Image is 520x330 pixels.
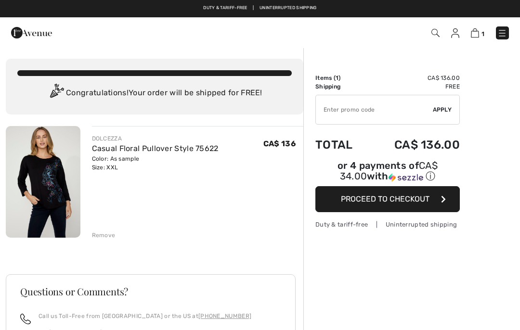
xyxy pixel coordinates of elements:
img: Shopping Bag [471,28,479,38]
div: Color: As sample Size: XXL [92,154,219,172]
a: [PHONE_NUMBER] [198,313,251,319]
img: Menu [497,28,507,38]
td: CA$ 136.00 [368,128,460,161]
td: Shipping [315,82,368,91]
img: call [20,314,31,324]
span: 1 [481,30,484,38]
img: Casual Floral Pullover Style 75622 [6,126,80,238]
span: 1 [336,75,338,81]
div: DOLCEZZA [92,134,219,143]
img: My Info [451,28,459,38]
a: Free shipping on orders over $99 [197,5,278,12]
div: Remove [92,231,116,240]
td: Items ( ) [315,74,368,82]
div: or 4 payments of with [315,161,460,183]
img: Search [431,29,440,37]
a: 1 [471,27,484,38]
div: or 4 payments ofCA$ 34.00withSezzle Click to learn more about Sezzle [315,161,460,186]
span: CA$ 136 [263,139,296,148]
span: Apply [433,105,452,114]
input: Promo code [316,95,433,124]
button: Proceed to Checkout [315,186,460,212]
div: Congratulations! Your order will be shipped for FREE! [17,84,292,103]
img: 1ère Avenue [11,23,52,42]
td: Total [315,128,368,161]
span: Proceed to Checkout [341,194,429,203]
div: Duty & tariff-free | Uninterrupted shipping [315,220,460,229]
span: CA$ 34.00 [340,160,438,182]
img: Sezzle [389,173,423,182]
a: 1ère Avenue [11,27,52,37]
img: Congratulation2.svg [47,84,66,103]
td: Free [368,82,460,91]
a: Free Returns [290,5,323,12]
p: Call us Toll-Free from [GEOGRAPHIC_DATA] or the US at [39,312,251,320]
a: Casual Floral Pullover Style 75622 [92,144,219,153]
h3: Questions or Comments? [20,287,281,296]
td: CA$ 136.00 [368,74,460,82]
